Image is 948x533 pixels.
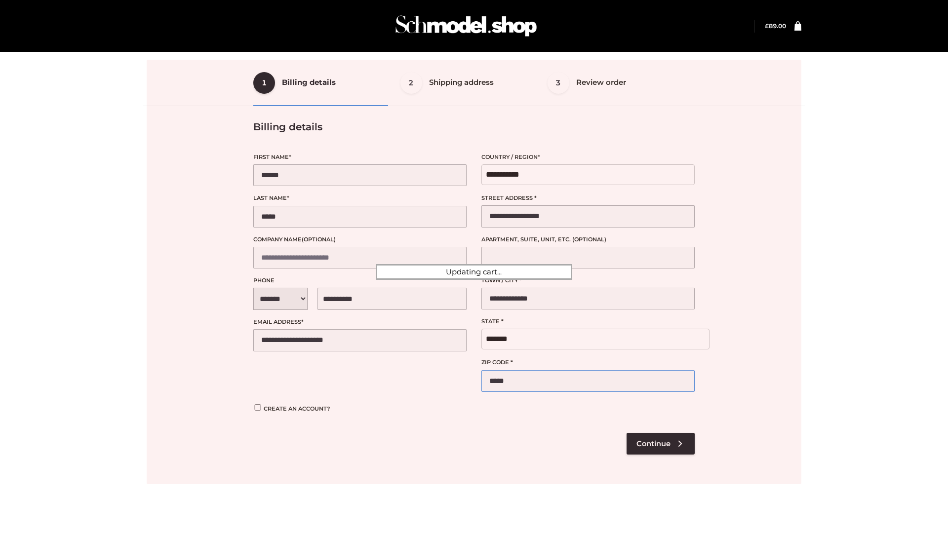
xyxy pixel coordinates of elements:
img: Schmodel Admin 964 [392,6,540,45]
bdi: 89.00 [765,22,786,30]
a: £89.00 [765,22,786,30]
div: Updating cart... [376,264,572,280]
span: £ [765,22,769,30]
